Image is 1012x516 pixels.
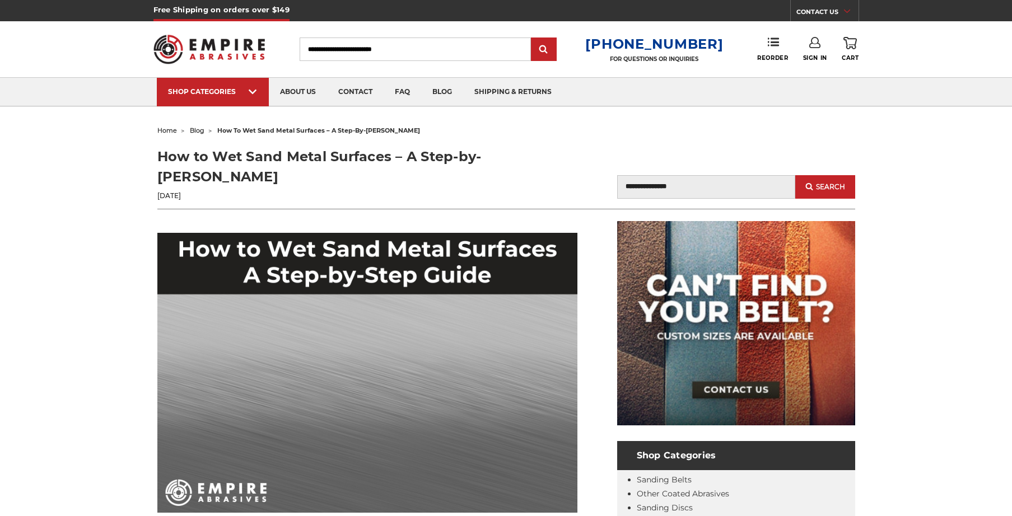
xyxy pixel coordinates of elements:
[463,78,563,106] a: shipping & returns
[585,55,723,63] p: FOR QUESTIONS OR INQUIRIES
[327,78,384,106] a: contact
[637,475,692,485] a: Sanding Belts
[816,183,845,191] span: Search
[757,54,788,62] span: Reorder
[269,78,327,106] a: about us
[157,191,506,201] p: [DATE]
[795,175,855,199] button: Search
[637,503,693,513] a: Sanding Discs
[796,6,859,21] a: CONTACT US
[803,54,827,62] span: Sign In
[637,489,729,499] a: Other Coated Abrasives
[757,37,788,61] a: Reorder
[157,126,177,134] a: home
[842,54,859,62] span: Cart
[617,441,855,470] h4: Shop Categories
[153,27,265,71] img: Empire Abrasives
[585,36,723,52] a: [PHONE_NUMBER]
[157,233,577,513] img: How to Wet Sand Metal Surfaces – A Step-by-Step Guide
[617,221,855,425] img: promo banner for custom belts.
[533,39,555,61] input: Submit
[157,147,506,187] h1: How to Wet Sand Metal Surfaces – A Step-by-[PERSON_NAME]
[842,37,859,62] a: Cart
[384,78,421,106] a: faq
[217,126,420,134] span: how to wet sand metal surfaces – a step-by-[PERSON_NAME]
[168,87,258,96] div: SHOP CATEGORIES
[421,78,463,106] a: blog
[190,126,204,134] a: blog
